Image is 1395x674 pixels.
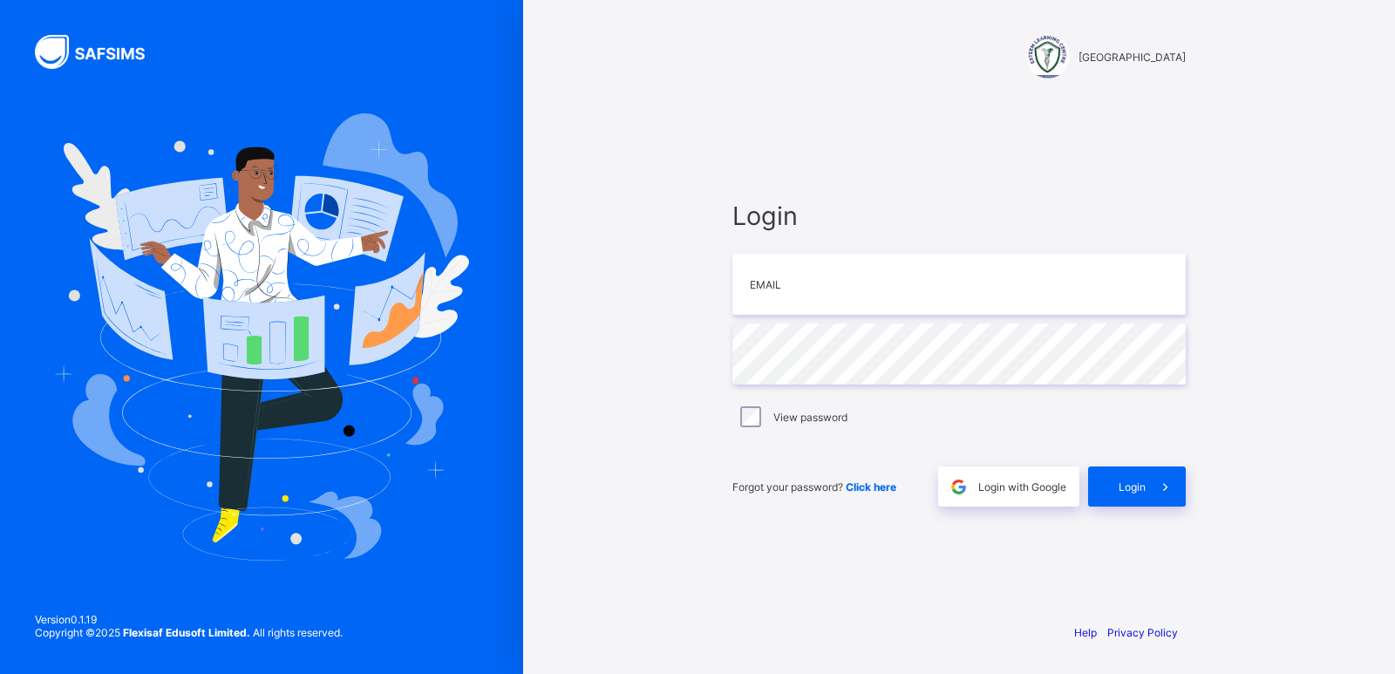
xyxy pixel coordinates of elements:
img: google.396cfc9801f0270233282035f929180a.svg [949,477,969,497]
span: Version 0.1.19 [35,613,343,626]
img: Hero Image [54,113,469,560]
span: Forgot your password? [732,480,896,494]
span: Login [732,201,1186,231]
span: Login with Google [978,480,1066,494]
img: SAFSIMS Logo [35,35,166,69]
strong: Flexisaf Edusoft Limited. [123,626,250,639]
span: Login [1119,480,1146,494]
a: Click here [846,480,896,494]
span: Copyright © 2025 All rights reserved. [35,626,343,639]
span: [GEOGRAPHIC_DATA] [1079,51,1186,64]
a: Help [1074,626,1097,639]
a: Privacy Policy [1107,626,1178,639]
label: View password [773,411,847,424]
